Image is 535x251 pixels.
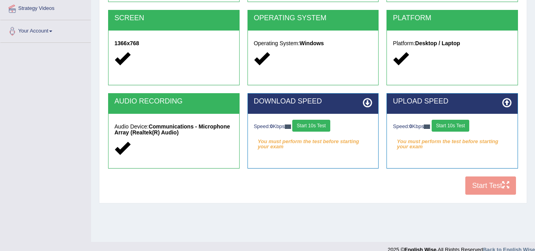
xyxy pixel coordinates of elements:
[254,98,373,105] h2: DOWNLOAD SPEED
[424,125,430,129] img: ajax-loader-fb-connection.gif
[0,20,91,40] a: Your Account
[415,40,460,46] strong: Desktop / Laptop
[114,40,139,46] strong: 1366x768
[393,14,512,22] h2: PLATFORM
[254,120,373,134] div: Speed: Kbps
[409,123,412,129] strong: 0
[432,120,469,132] button: Start 10s Test
[292,120,330,132] button: Start 10s Test
[114,124,233,136] h5: Audio Device:
[393,136,512,148] em: You must perform the test before starting your exam
[114,14,233,22] h2: SCREEN
[393,120,512,134] div: Speed: Kbps
[285,125,291,129] img: ajax-loader-fb-connection.gif
[270,123,273,129] strong: 0
[254,40,373,46] h5: Operating System:
[114,123,230,136] strong: Communications - Microphone Array (Realtek(R) Audio)
[393,98,512,105] h2: UPLOAD SPEED
[393,40,512,46] h5: Platform:
[254,136,373,148] em: You must perform the test before starting your exam
[254,14,373,22] h2: OPERATING SYSTEM
[114,98,233,105] h2: AUDIO RECORDING
[300,40,324,46] strong: Windows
